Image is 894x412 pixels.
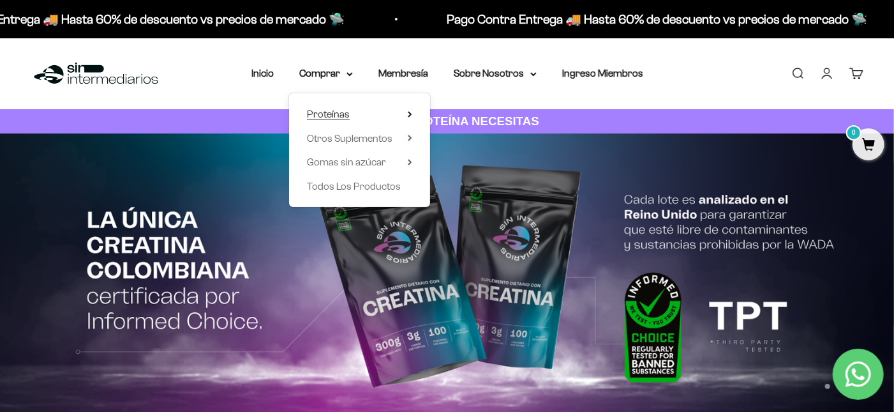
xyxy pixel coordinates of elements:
summary: Comprar [299,65,353,82]
summary: Gomas sin azúcar [307,154,412,171]
a: Membresía [378,68,428,79]
span: Todos Los Productos [307,181,401,192]
summary: Sobre Nosotros [454,65,537,82]
a: Todos Los Productos [307,178,412,195]
strong: CUANTA PROTEÍNA NECESITAS [355,114,539,128]
span: Proteínas [307,109,350,119]
span: Gomas sin azúcar [307,156,386,167]
a: 0 [853,139,884,153]
summary: Proteínas [307,106,412,123]
summary: Otros Suplementos [307,130,412,147]
a: Ingreso Miembros [562,68,643,79]
p: Pago Contra Entrega 🚚 Hasta 60% de descuento vs precios de mercado 🛸 [442,9,862,29]
mark: 0 [846,125,861,141]
a: Inicio [251,68,274,79]
span: Otros Suplementos [307,133,392,144]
